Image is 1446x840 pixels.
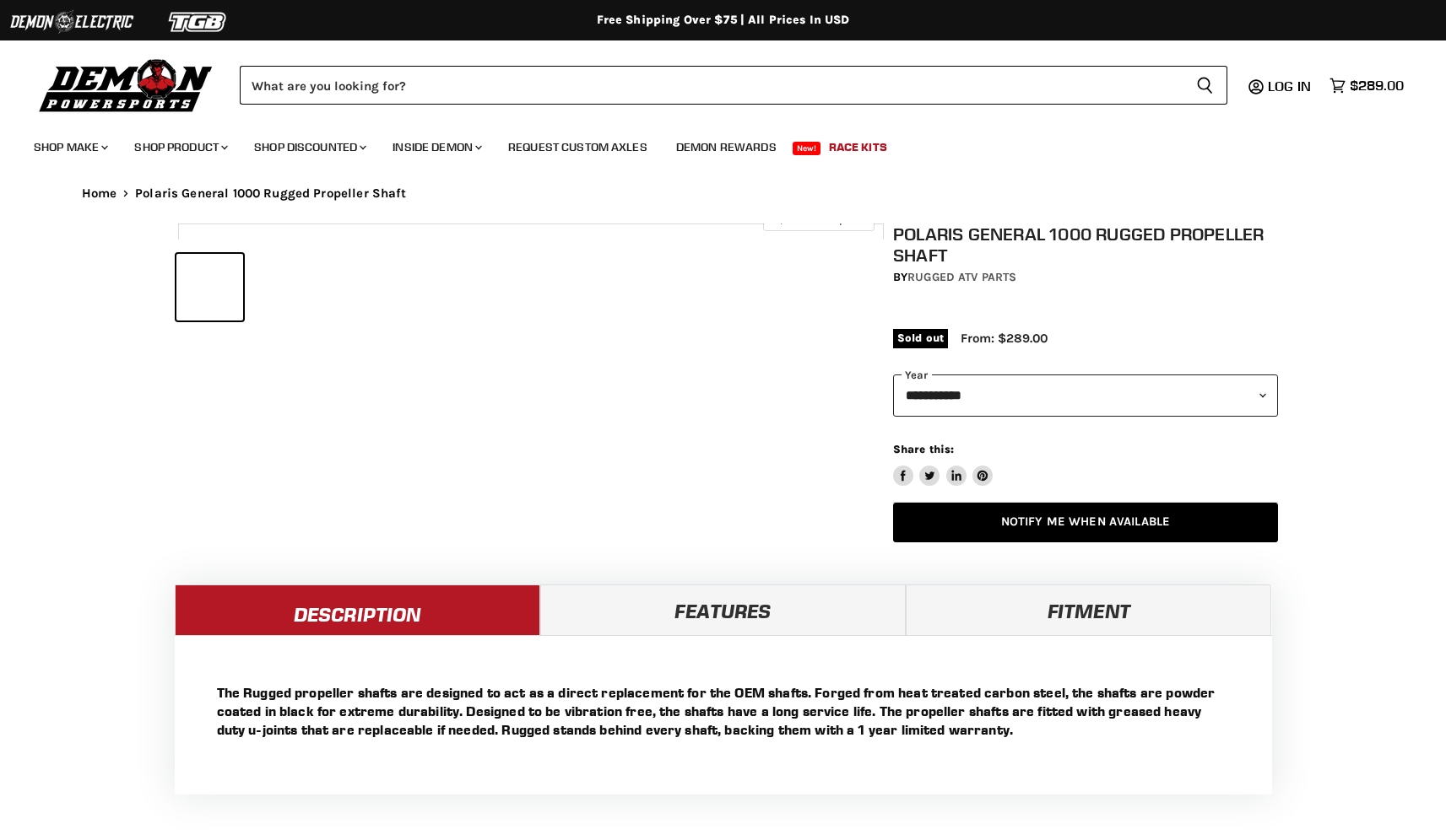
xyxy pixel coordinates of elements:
button: IMAGE thumbnail [176,254,243,320]
img: Demon Electric Logo 2 [8,6,135,38]
ul: Main menu [21,123,1400,164]
span: Share this: [893,443,954,455]
button: Search [1183,66,1227,105]
p: The Rugged propeller shafts are designed to act as a direct replacement for the OEM shafts. Forge... [217,683,1230,739]
a: Shop Make [21,130,118,164]
a: Race Kits [816,130,900,164]
a: Fitment [906,584,1271,635]
span: $289.00 [1350,78,1404,94]
a: Rugged ATV Parts [907,270,1016,284]
span: Log in [1268,78,1311,94]
aside: Share this: [893,442,994,487]
a: Demon Rewards [663,130,789,164]
a: Home [82,186,117,201]
div: Free Shipping Over $75 | All Prices In USD [48,13,1399,28]
select: year [893,374,1278,416]
a: Request Custom Axles [496,130,660,164]
a: Inside Demon [380,130,492,164]
a: Description [175,584,540,635]
nav: Breadcrumbs [48,186,1399,201]
a: Features [540,584,906,635]
a: Shop Discounted [241,130,376,164]
div: by [893,268,1278,287]
span: Click to expand [772,213,865,225]
a: Notify Me When Available [893,503,1278,542]
span: New! [793,142,821,155]
h1: Polaris General 1000 Rugged Propeller Shaft [893,223,1278,266]
input: Search [240,66,1183,105]
form: Product [240,66,1227,105]
a: Log in [1260,78,1321,94]
span: Polaris General 1000 Rugged Propeller Shaft [135,186,406,201]
img: TGB Logo 2 [135,6,262,38]
span: From: $289.00 [961,331,1048,346]
a: Shop Product [122,130,238,164]
a: $289.00 [1321,73,1412,98]
span: Sold out [893,329,948,347]
img: Demon Powersports [34,55,219,115]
